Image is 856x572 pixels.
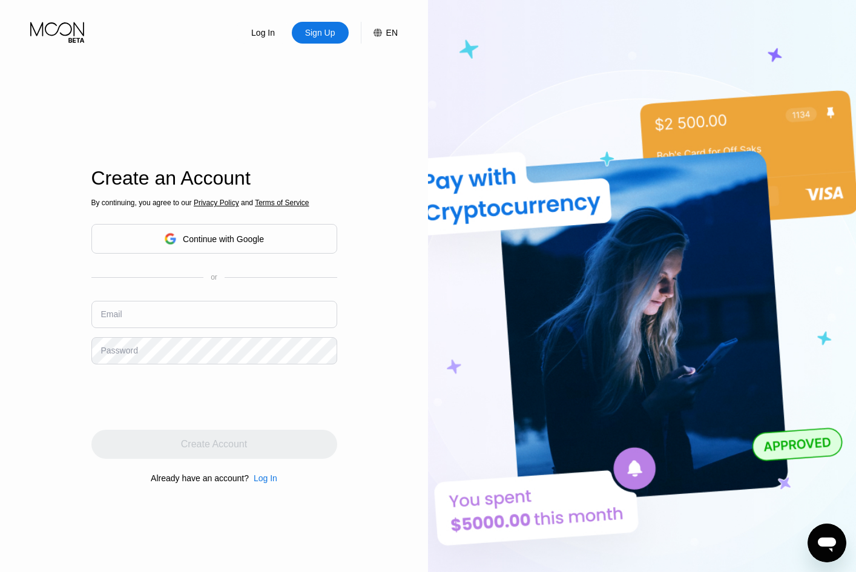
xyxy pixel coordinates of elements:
div: Email [101,309,122,319]
span: Terms of Service [255,199,309,207]
div: or [211,273,217,281]
iframe: Button to launch messaging window [808,524,846,562]
div: Already have an account? [151,473,249,483]
span: Privacy Policy [194,199,239,207]
div: Log In [249,473,277,483]
div: Continue with Google [183,234,264,244]
iframe: reCAPTCHA [91,373,275,421]
div: Continue with Google [91,224,337,254]
div: EN [361,22,398,44]
div: Log In [250,27,276,39]
div: Sign Up [304,27,337,39]
div: Log In [254,473,277,483]
div: EN [386,28,398,38]
div: Password [101,346,138,355]
div: Log In [235,22,292,44]
div: By continuing, you agree to our [91,199,337,207]
div: Create an Account [91,167,337,189]
div: Sign Up [292,22,349,44]
span: and [239,199,255,207]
